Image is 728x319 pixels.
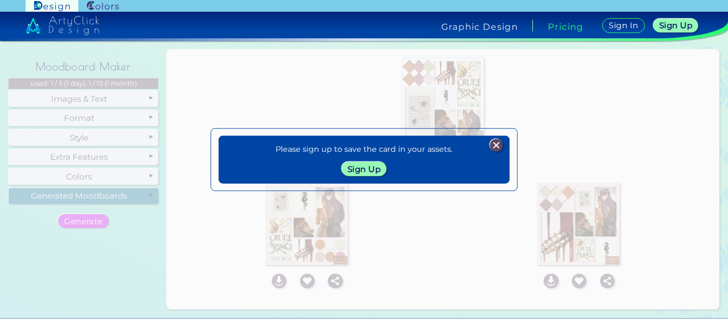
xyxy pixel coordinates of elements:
img: ArtyClick Colors logo [87,1,119,11]
h5: Sign Up [349,165,379,173]
a: Sign In [604,19,643,32]
a: Sign Up [656,19,696,32]
a: Sign Up [344,162,384,175]
h4: Graphic Design [441,22,518,31]
h5: Sign Up [661,22,691,29]
p: Please sign up to save the card in your assets. [276,143,452,156]
img: artyclick_design_logo_white_combined_path.svg [26,16,99,35]
img: icon_close_white.svg [490,139,503,152]
a: Pricing [548,22,584,31]
h5: Sign In [610,22,637,29]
